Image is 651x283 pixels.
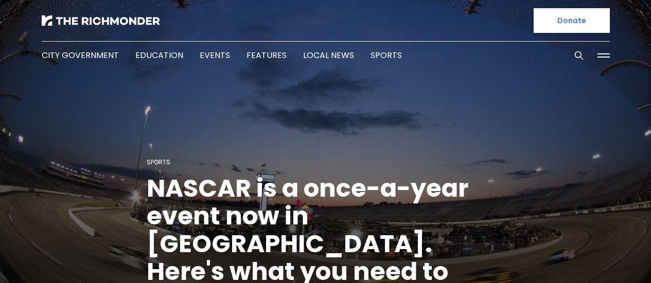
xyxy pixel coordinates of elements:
[534,8,610,33] a: Donate
[42,15,160,26] img: The Richmonder
[303,49,354,61] a: Local News
[200,49,230,61] a: Events
[42,49,119,61] a: City Government
[135,49,183,61] a: Education
[147,158,170,166] a: Sports
[371,49,402,61] a: Sports
[247,49,287,61] a: Features
[571,48,587,63] button: Search this site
